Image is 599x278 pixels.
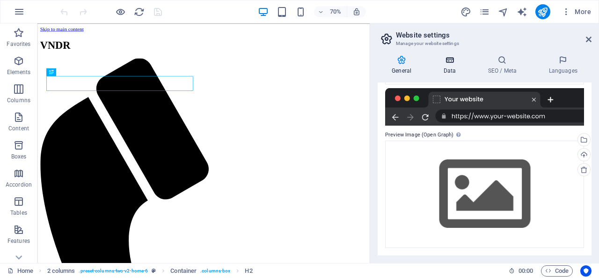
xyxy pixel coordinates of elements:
[7,40,30,48] p: Favorites
[429,55,474,75] h4: Data
[6,181,32,188] p: Accordion
[385,141,584,248] div: Select files from the file manager, stock photos, or upload file(s)
[170,265,197,277] span: Click to select. Double-click to edit
[558,4,595,19] button: More
[7,97,30,104] p: Columns
[245,265,252,277] span: Click to select. Double-click to edit
[498,7,509,17] i: Navigator
[47,265,75,277] span: Click to select. Double-click to edit
[47,265,253,277] nav: breadcrumb
[396,39,573,48] h3: Manage your website settings
[7,68,31,76] p: Elements
[479,7,490,17] i: Pages (Ctrl+Alt+S)
[541,265,573,277] button: Code
[517,6,528,17] button: text_generator
[8,125,29,132] p: Content
[11,153,27,160] p: Boxes
[534,55,592,75] h4: Languages
[133,6,145,17] button: reload
[519,265,533,277] span: 00 00
[314,6,347,17] button: 70%
[562,7,591,16] span: More
[134,7,145,17] i: Reload page
[352,8,361,16] i: On resize automatically adjust zoom level to fit chosen device.
[152,268,156,273] i: This element is a customizable preset
[545,265,569,277] span: Code
[115,6,126,17] button: Click here to leave preview mode and continue editing
[396,31,592,39] h2: Website settings
[479,6,490,17] button: pages
[328,6,343,17] h6: 70%
[385,129,584,141] label: Preview Image (Open Graph)
[498,6,509,17] button: navigator
[509,265,533,277] h6: Session time
[535,4,550,19] button: publish
[474,55,534,75] h4: SEO / Meta
[460,7,471,17] i: Design (Ctrl+Alt+Y)
[200,265,230,277] span: . columns-box
[537,7,548,17] i: Publish
[460,6,472,17] button: design
[580,265,592,277] button: Usercentrics
[525,267,526,274] span: :
[7,265,33,277] a: Click to cancel selection. Double-click to open Pages
[517,7,527,17] i: AI Writer
[7,237,30,245] p: Features
[10,209,27,217] p: Tables
[79,265,148,277] span: . preset-columns-two-v2-home-6
[4,4,66,12] a: Skip to main content
[378,55,429,75] h4: General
